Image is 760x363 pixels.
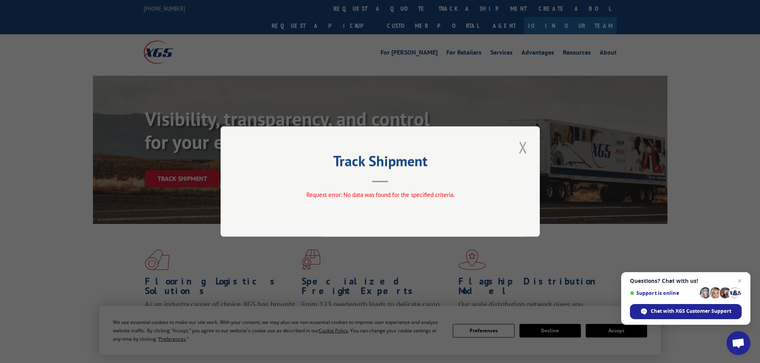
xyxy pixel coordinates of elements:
h2: Track Shipment [261,155,500,171]
span: Request error: No data was found for the specified criteria. [306,191,454,198]
button: Close modal [516,136,530,158]
a: Open chat [726,331,750,355]
span: Chat with XGS Customer Support [651,308,731,315]
span: Support is online [630,290,697,296]
span: Questions? Chat with us! [630,278,742,284]
span: Chat with XGS Customer Support [630,304,742,319]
